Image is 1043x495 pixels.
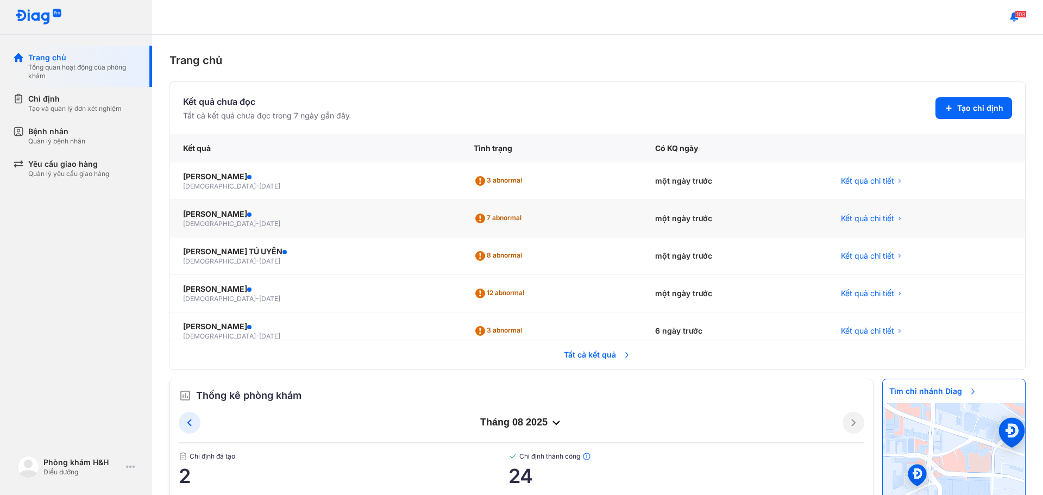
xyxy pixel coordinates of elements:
div: Kết quả [170,134,461,162]
div: [PERSON_NAME] TÚ UYÊN [183,246,448,257]
span: [DATE] [259,257,280,265]
span: Kết quả chi tiết [841,325,894,336]
span: [DATE] [259,182,280,190]
div: một ngày trước [642,162,828,200]
div: Trang chủ [28,52,139,63]
div: [PERSON_NAME] [183,284,448,295]
img: order.5a6da16c.svg [179,389,192,402]
div: tháng 08 2025 [200,416,843,429]
div: [PERSON_NAME] [183,321,448,332]
span: - [256,220,259,228]
span: 2 [179,465,508,487]
span: [DATE] [259,295,280,303]
span: [DEMOGRAPHIC_DATA] [183,257,256,265]
div: Quản lý bệnh nhân [28,137,85,146]
img: logo [17,456,39,478]
span: - [256,182,259,190]
button: Tạo chỉ định [935,97,1012,119]
div: Tạo và quản lý đơn xét nghiệm [28,104,122,113]
span: 24 [508,465,864,487]
div: Có KQ ngày [642,134,828,162]
div: Tổng quan hoạt động của phòng khám [28,63,139,80]
span: - [256,295,259,303]
span: Chỉ định đã tạo [179,452,508,461]
span: - [256,257,259,265]
div: [PERSON_NAME] [183,209,448,220]
div: Yêu cầu giao hàng [28,159,109,170]
div: một ngày trước [642,275,828,312]
div: một ngày trước [642,200,828,237]
span: Kết quả chi tiết [841,176,894,186]
div: Tình trạng [461,134,642,162]
div: Trang chủ [169,52,1026,68]
div: Tất cả kết quả chưa đọc trong 7 ngày gần đây [183,110,350,121]
img: checked-green.01cc79e0.svg [508,452,517,461]
span: [DEMOGRAPHIC_DATA] [183,295,256,303]
div: Phòng khám H&H [43,457,122,468]
div: 6 ngày trước [642,312,828,350]
div: một ngày trước [642,237,828,275]
span: 103 [1015,10,1027,18]
span: [DEMOGRAPHIC_DATA] [183,220,256,228]
span: Kết quả chi tiết [841,288,894,299]
div: 3 abnormal [474,172,526,190]
div: [PERSON_NAME] [183,171,448,182]
div: Điều dưỡng [43,468,122,477]
div: Quản lý yêu cầu giao hàng [28,170,109,178]
span: [DATE] [259,332,280,340]
span: Tạo chỉ định [957,103,1003,114]
div: 8 abnormal [474,247,526,265]
img: info.7e716105.svg [582,452,591,461]
span: Thống kê phòng khám [196,388,301,403]
div: 3 abnormal [474,322,526,340]
img: logo [15,9,62,26]
span: [DEMOGRAPHIC_DATA] [183,332,256,340]
span: Tìm chi nhánh Diag [883,379,984,403]
div: Kết quả chưa đọc [183,95,350,108]
span: [DEMOGRAPHIC_DATA] [183,182,256,190]
div: 12 abnormal [474,285,529,302]
div: Chỉ định [28,93,122,104]
span: Chỉ định thành công [508,452,864,461]
span: - [256,332,259,340]
div: 7 abnormal [474,210,526,227]
span: Kết quả chi tiết [841,250,894,261]
span: [DATE] [259,220,280,228]
span: Tất cả kết quả [557,343,638,367]
div: Bệnh nhân [28,126,85,137]
span: Kết quả chi tiết [841,213,894,224]
img: document.50c4cfd0.svg [179,452,187,461]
